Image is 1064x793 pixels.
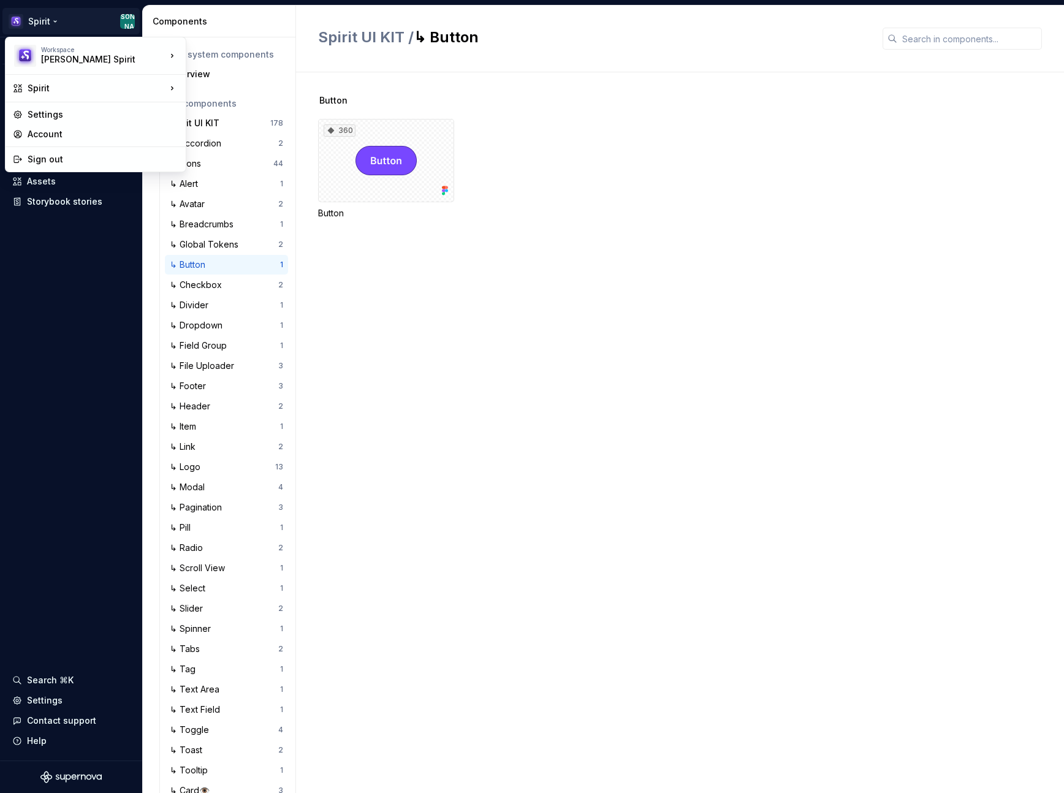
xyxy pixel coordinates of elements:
[28,128,178,140] div: Account
[28,153,178,165] div: Sign out
[41,53,145,66] div: [PERSON_NAME] Spirit
[14,45,36,67] img: 63932fde-23f0-455f-9474-7c6a8a4930cd.png
[28,108,178,121] div: Settings
[41,46,166,53] div: Workspace
[28,82,166,94] div: Spirit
